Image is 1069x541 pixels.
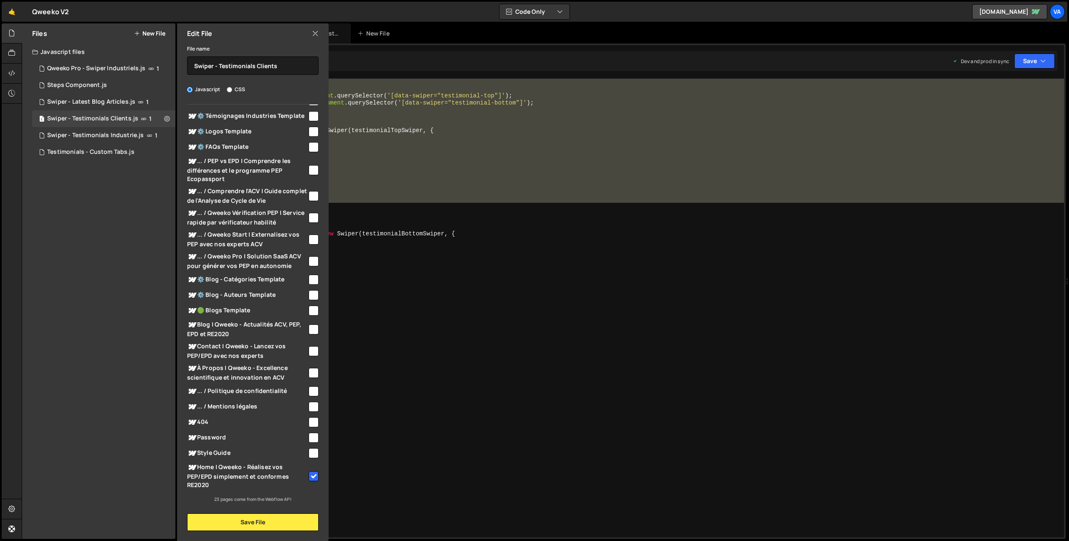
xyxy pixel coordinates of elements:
[157,65,159,72] span: 1
[32,77,175,94] div: 17285/48217.js
[187,448,307,458] span: Style Guide
[187,433,307,443] span: Password
[47,115,138,122] div: Swiper - Testimonials Clients.js
[187,87,193,92] input: Javascript
[32,29,47,38] h2: Files
[187,386,307,396] span: ... / Politique de confidentialité
[187,208,307,227] span: ... / Qweeko Vérification PEP | Service rapide par vérificateur habilité
[47,98,135,106] div: Swiper - Latest Blog Articles.js
[187,275,307,285] span: ⚙️ Blog - Catégories Template
[149,115,152,122] span: 1
[187,320,307,338] span: Blog | Qweeko - Actualités ACV, PEP, EPD et RE2020
[187,142,307,152] span: ⚙️ FAQs Template
[47,65,145,72] div: Qweeko Pro - Swiper Industriels.js
[187,45,210,53] label: File name
[32,110,175,127] div: 17285/48091.js
[187,29,212,38] h2: Edit File
[155,132,157,139] span: 1
[22,43,175,60] div: Javascript files
[32,144,175,161] div: 17285/48512.js
[1014,54,1055,69] button: Save
[32,127,175,144] div: 17285/47914.js
[32,60,175,77] div: 17285/47962.js
[187,363,307,382] span: À Propos | Qweeko - Excellence scientifique et innovation en ACV
[187,252,307,270] span: ... / Qweeko Pro | Solution SaaS ACV pour générer vos PEP en autonomie
[187,111,307,121] span: ⚙️ Témoignages Industries Template
[227,85,245,94] label: CSS
[499,4,570,19] button: Code Only
[1050,4,1065,19] a: Va
[187,230,307,248] span: ... / Qweeko Start | Externalisez vos PEP avec nos experts ACV
[32,94,175,110] div: 17285/48126.js
[47,82,107,89] div: Steps Component.js
[187,342,307,360] span: Contact | Qweeko - Lancez vos PEP/EPD avec nos experts
[187,85,220,94] label: Javascript
[187,462,307,489] span: Home | Qweeko - Réalisez vos PEP/EPD simplement et conformes RE2020
[187,306,307,316] span: 🟢 Blogs Template
[187,127,307,137] span: ⚙️ Logos Template
[227,87,232,92] input: CSS
[187,402,307,412] span: ... / Mentions légales
[187,186,307,205] span: ... / Comprendre l'ACV | Guide complet de l'Analyse de Cycle de Vie
[146,99,149,105] span: 1
[2,2,22,22] a: 🤙
[972,4,1047,19] a: [DOMAIN_NAME]
[187,513,319,531] button: Save File
[134,30,165,37] button: New File
[357,29,393,38] div: New File
[187,290,307,300] span: ⚙️ Blog - Auteurs Template
[187,156,307,183] span: ... / PEP vs EPD | Comprendre les différences et le programme PEP Ecopassport
[47,148,134,156] div: Testimonials - Custom Tabs.js
[214,496,291,502] small: 23 pages come from the Webflow API
[187,56,319,75] input: Name
[47,132,144,139] div: Swiper - Testimonials Industrie.js
[187,417,307,427] span: 404
[32,7,69,17] div: Qweeko V2
[39,116,44,123] span: 1
[952,58,1009,65] div: Dev and prod in sync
